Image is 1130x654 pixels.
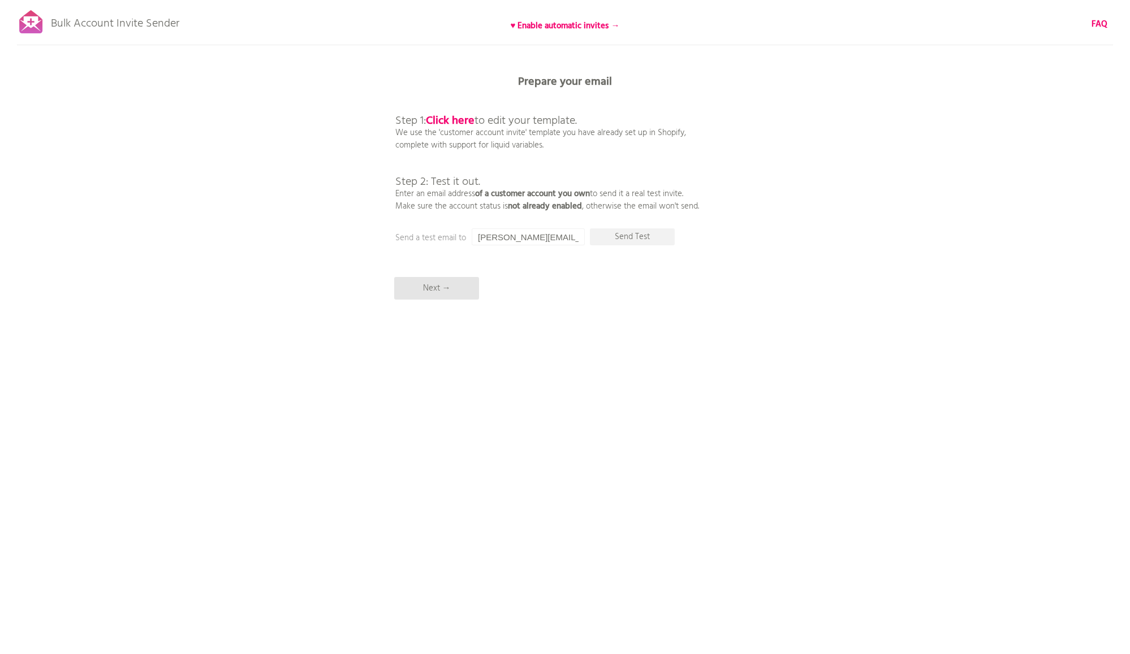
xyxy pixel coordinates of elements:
span: Step 1: to edit your template. [395,112,577,130]
p: We use the 'customer account invite' template you have already set up in Shopify, complete with s... [395,90,699,213]
b: not already enabled [508,200,582,213]
a: Click here [426,112,475,130]
p: Bulk Account Invite Sender [51,7,179,35]
b: Prepare your email [518,73,612,91]
b: of a customer account you own [475,187,590,201]
p: Send Test [590,228,675,245]
b: ♥ Enable automatic invites → [511,19,620,33]
p: Send a test email to [395,232,622,244]
span: Step 2: Test it out. [395,173,480,191]
p: Next → [394,277,479,300]
a: FAQ [1092,18,1107,31]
